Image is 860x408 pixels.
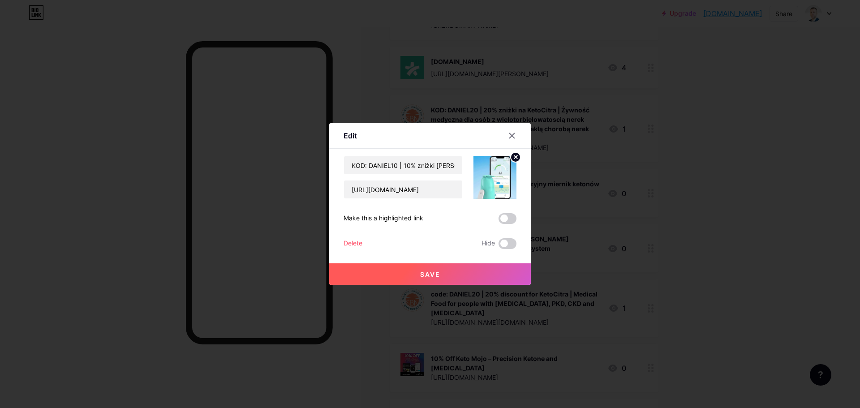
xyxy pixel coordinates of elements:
[344,130,357,141] div: Edit
[344,156,462,174] input: Title
[344,180,462,198] input: URL
[329,263,531,285] button: Save
[482,238,495,249] span: Hide
[344,238,362,249] div: Delete
[473,156,516,199] img: link_thumbnail
[344,213,423,224] div: Make this a highlighted link
[420,271,440,278] span: Save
